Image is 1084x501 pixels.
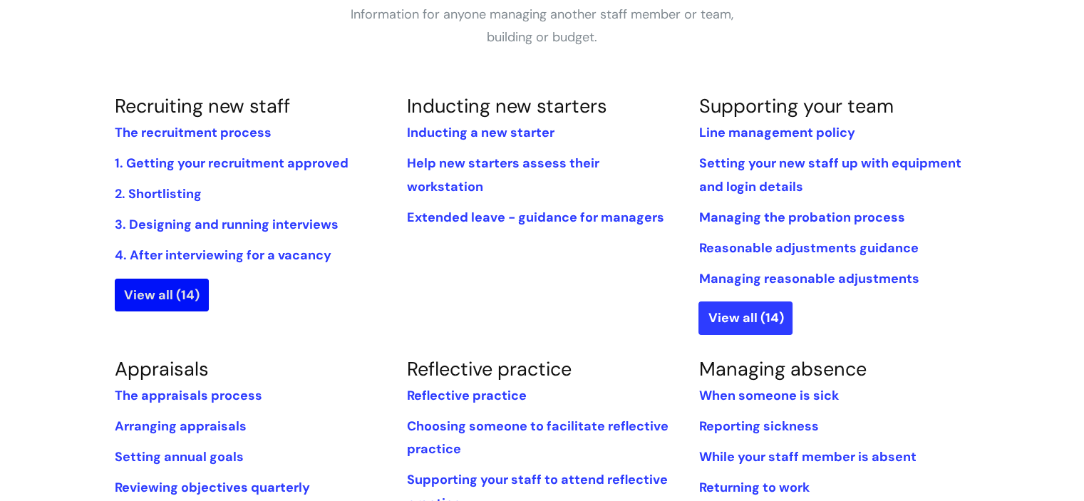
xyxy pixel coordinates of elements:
[698,301,793,334] a: View all (14)
[115,479,310,496] a: Reviewing objectives quarterly
[698,124,855,141] a: Line management policy
[698,448,916,465] a: While‌ ‌your‌ ‌staff‌ ‌member‌ ‌is‌ ‌absent‌
[406,155,599,195] a: Help new starters assess their workstation
[406,93,606,118] a: Inducting new starters
[406,418,668,458] a: Choosing someone to facilitate reflective practice
[698,418,818,435] a: Reporting sickness
[406,356,571,381] a: Reflective practice
[406,387,526,404] a: Reflective practice
[698,209,904,226] a: Managing the probation process
[115,155,349,172] a: 1. Getting your recruitment approved
[115,448,244,465] a: Setting annual goals
[698,155,961,195] a: Setting your new staff up with equipment and login details
[115,93,290,118] a: Recruiting new staff
[115,356,209,381] a: Appraisals
[698,356,866,381] a: Managing absence
[698,239,918,257] a: Reasonable adjustments guidance
[115,185,202,202] a: 2. Shortlisting
[115,247,331,264] a: 4. After interviewing for a vacancy
[329,3,756,49] p: Information for anyone managing another staff member or team, building or budget.
[406,209,664,226] a: Extended leave - guidance for managers
[698,93,893,118] a: Supporting your team
[698,270,919,287] a: Managing reasonable adjustments
[115,216,339,233] a: 3. Designing and running interviews
[115,418,247,435] a: Arranging appraisals
[115,387,262,404] a: The appraisals process
[115,279,209,311] a: View all (14)
[698,479,809,496] a: Returning to work
[115,124,272,141] a: The recruitment process
[406,124,554,141] a: Inducting a new starter
[698,387,838,404] a: When someone is sick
